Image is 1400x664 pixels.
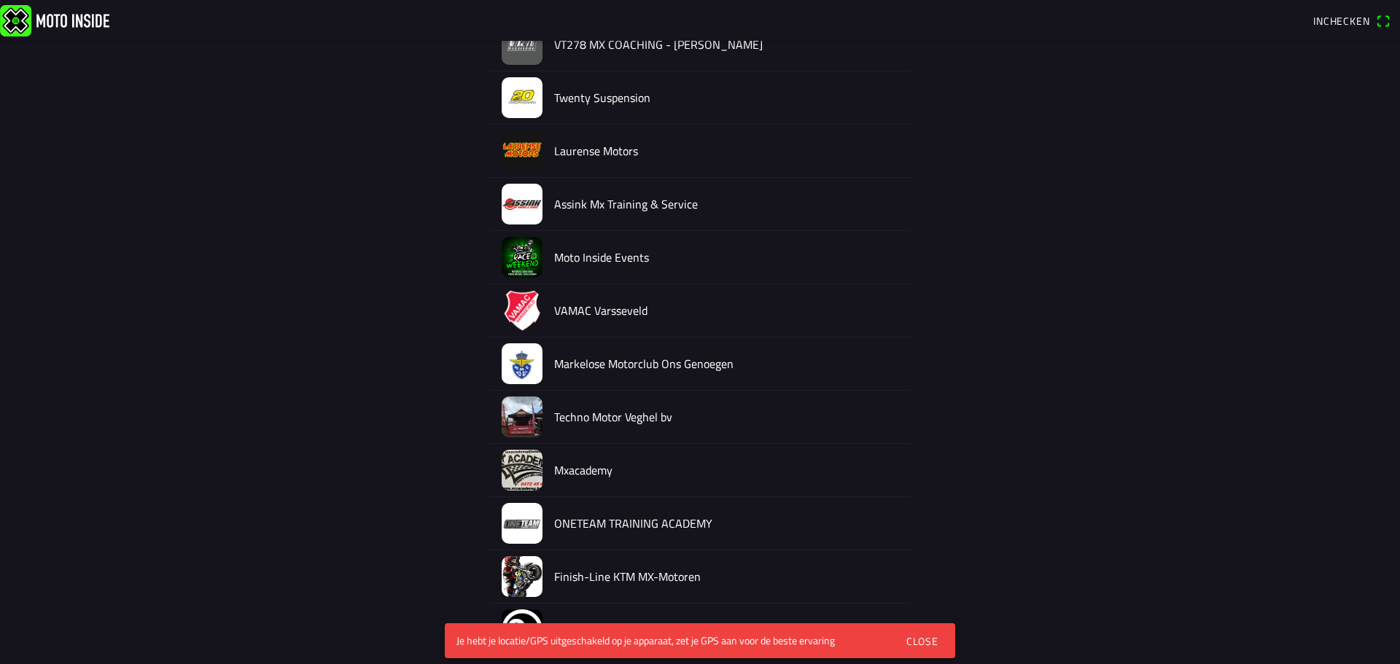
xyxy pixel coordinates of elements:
[502,609,542,650] img: 7gI8XAlebotcOWMfVYTwnFVwbeNLSzP1DxHpqtJ8.jpeg
[502,130,542,171] img: 2ICJh0beNgKd0bCzGU5ym4mQ3NQsOh840YCd1WbW.jpeg
[502,450,542,491] img: eEhe0McD5lQ8zYOiULkVOSo7JdHiPLHf7XBlkpDG.jpeg
[502,397,542,437] img: ukU4OdRNXCoAP1soteft1uAySRKGAmLevqhtcmf5.jpeg
[1306,8,1397,33] a: Incheckenqr scanner
[554,570,898,584] h2: Finish-Line KTM MX-Motoren
[502,237,542,278] img: avgeJZzSpmKmC3BUPU1QaKBiIfr5vPWB2m6JbNIg.jpeg
[554,517,898,531] h2: ONETEAM TRAINING ACADEMY
[502,24,542,65] img: m27H6q1FX55dElvMVo3Ez0rGSuGc2eR0IOhOEY0J.jpeg
[502,556,542,597] img: dfU0sOyNoHzR8u2380Si9UpkuWwtCKitJQFylawy.jpeg
[1313,13,1370,28] span: Inchecken
[502,184,542,224] img: CSHL7vcYoxxWhqJ5bhrFgmiQh5Ref4KWvAJxvDmg.jpeg
[554,144,898,158] h2: Laurense Motors
[554,304,898,318] h2: VAMAC Varsseveld
[554,357,898,371] h2: Markelose Motorclub Ons Genoegen
[554,464,898,477] h2: Mxacademy
[554,91,898,105] h2: Twenty Suspension
[502,290,542,331] img: VO4gprahLP017EXKpe6ESAQbuC99gJKaIARkKhXp.png
[554,410,898,424] h2: Techno Motor Veghel bv
[554,251,898,265] h2: Moto Inside Events
[554,198,898,211] h2: Assink Mx Training & Service
[502,343,542,384] img: UByebBRfVoKeJdfrrfejYaKoJ9nquzzw8nymcseR.jpeg
[502,503,542,544] img: noFAOFQinkayH5JenIQfeLlHhxAUqehaJ7Y5wFiD.jpeg
[502,77,542,118] img: E28A0825-340D-40E8-AD27-BA32E2B38A03.JPG
[554,38,898,52] h2: VT278 MX COACHING - [PERSON_NAME]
